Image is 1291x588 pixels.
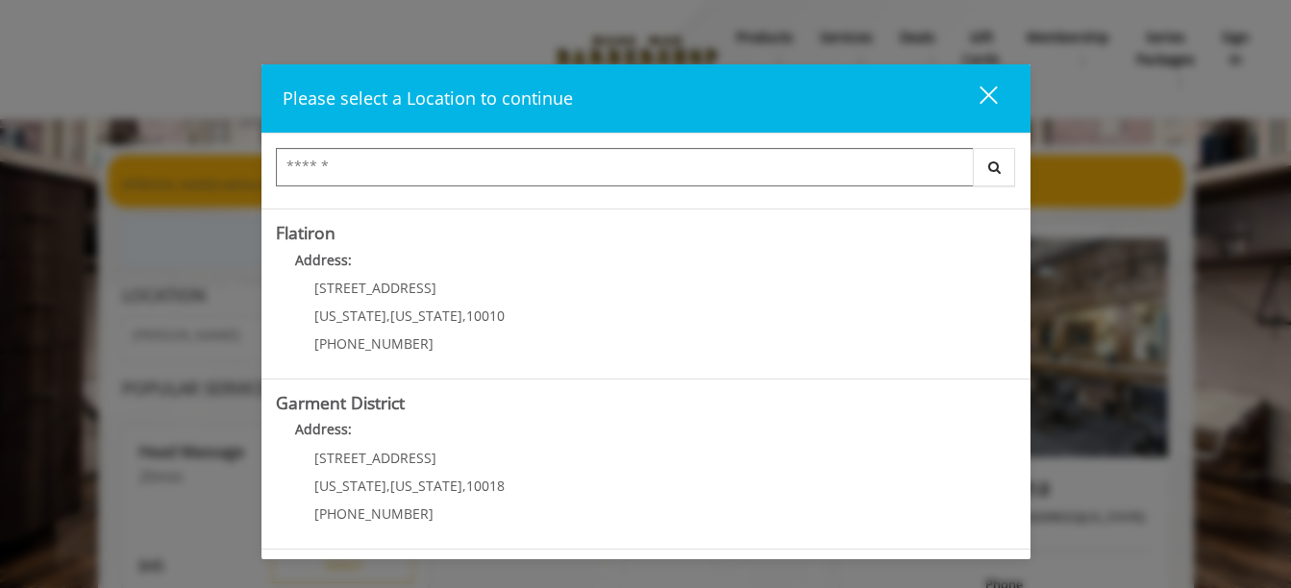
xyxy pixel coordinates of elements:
b: Garment District [276,391,405,414]
span: [US_STATE] [390,306,462,325]
span: , [386,306,390,325]
span: , [386,477,390,495]
b: Address: [295,251,352,269]
b: Address: [295,420,352,438]
span: 10018 [466,477,505,495]
span: [STREET_ADDRESS] [314,449,436,467]
b: Flatiron [276,221,335,244]
i: Search button [983,160,1005,174]
button: close dialog [944,79,1009,118]
span: [STREET_ADDRESS] [314,279,436,297]
span: , [462,306,466,325]
span: [US_STATE] [390,477,462,495]
input: Search Center [276,148,974,186]
span: [US_STATE] [314,477,386,495]
span: 10010 [466,306,505,325]
span: , [462,477,466,495]
span: [US_STATE] [314,306,386,325]
span: [PHONE_NUMBER] [314,334,434,353]
div: close dialog [957,85,996,113]
div: Center Select [276,148,1016,196]
span: [PHONE_NUMBER] [314,504,434,523]
span: Please select a Location to continue [283,86,573,110]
